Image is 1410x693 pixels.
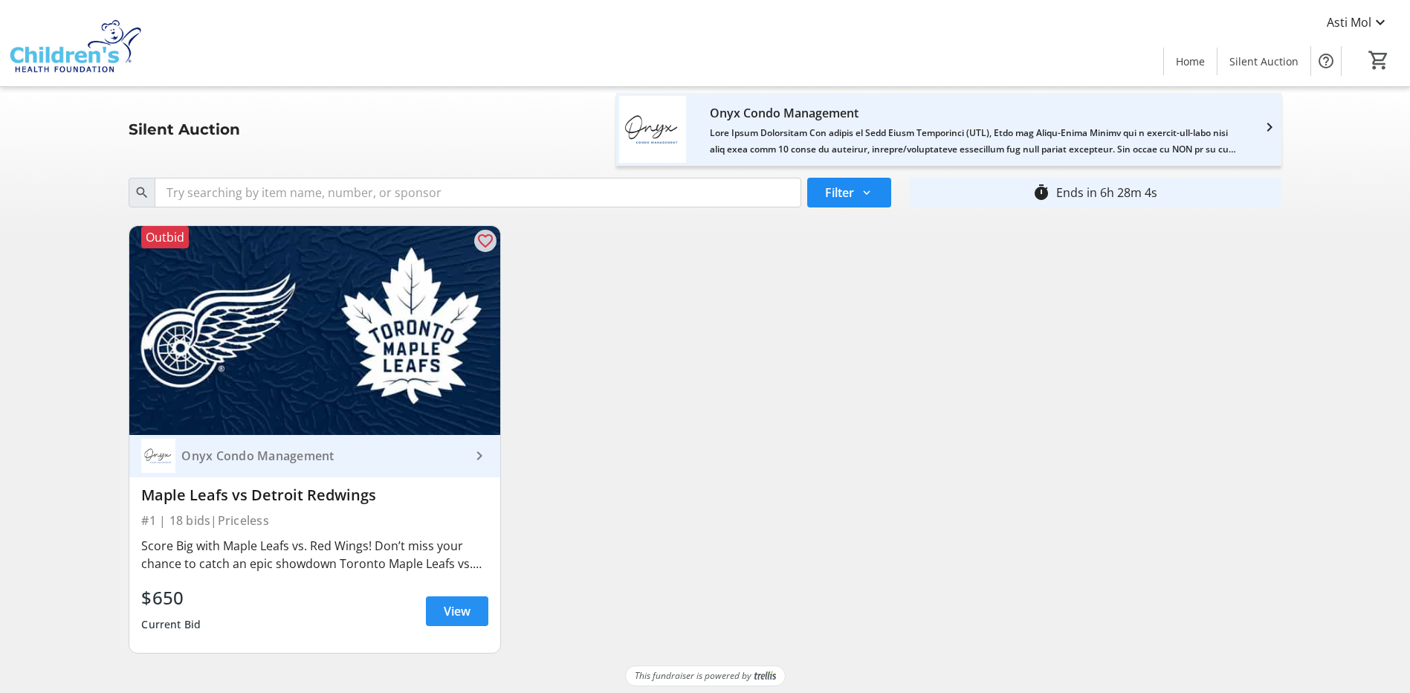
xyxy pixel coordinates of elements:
[710,125,1236,158] div: Lore Ipsum Dolorsitam Con adipis el Sedd Eiusm Temporinci (UTL), Etdo mag Aliqu-Enima Minimv qui ...
[141,537,488,573] div: Score Big with Maple Leafs vs. Red Wings! Don’t miss your chance to catch an epic showdown Toront...
[1229,54,1299,69] span: Silent Auction
[120,117,249,141] div: Silent Auction
[141,226,189,248] div: Outbid
[635,669,751,683] span: This fundraiser is powered by
[1365,47,1392,74] button: Cart
[1164,48,1217,75] a: Home
[141,510,488,531] div: #1 | 18 bids | Priceless
[155,178,801,207] input: Try searching by item name, number, or sponsor
[1311,46,1341,76] button: Help
[1176,54,1205,69] span: Home
[476,232,494,250] mat-icon: favorite_outline
[141,486,488,504] div: Maple Leafs vs Detroit Redwings
[754,671,776,681] img: Trellis Logo
[9,6,141,80] img: Children's Health Foundation's Logo
[426,596,488,626] a: View
[1032,184,1050,202] mat-icon: timer_outline
[807,178,891,207] button: Filter
[129,226,500,435] img: Maple Leafs vs Detroit Redwings
[710,101,1236,125] div: Onyx Condo Management
[141,611,201,638] div: Current Bid
[470,447,488,465] mat-icon: keyboard_arrow_right
[175,448,470,463] div: Onyx Condo Management
[1315,10,1401,34] button: Asti Mol
[825,184,854,202] span: Filter
[1217,48,1310,75] a: Silent Auction
[141,439,175,473] img: Onyx Condo Management
[141,584,201,611] div: $650
[619,96,686,163] img: Onyx Condo Management's logo
[129,435,500,477] a: Onyx Condo ManagementOnyx Condo Management
[1056,184,1157,202] div: Ends in 6h 28m 4s
[607,96,1290,163] a: Onyx Condo Management's logoOnyx Condo ManagementLore Ipsum Dolorsitam Con adipis el Sedd Eiusm T...
[1327,13,1371,31] span: Asti Mol
[444,602,470,620] span: View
